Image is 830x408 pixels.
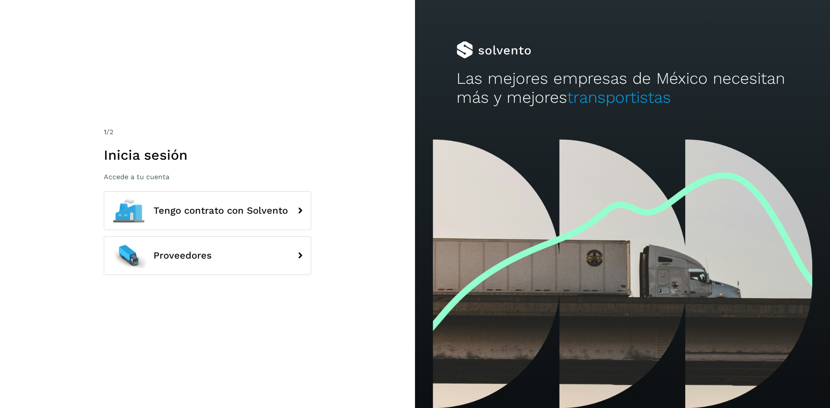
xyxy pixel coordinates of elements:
[104,127,311,137] div: /2
[567,88,671,107] span: transportistas
[104,147,311,163] h1: Inicia sesión
[153,206,288,216] span: Tengo contrato con Solvento
[153,250,212,261] span: Proveedores
[104,128,106,136] span: 1
[104,173,311,181] p: Accede a tu cuenta
[104,236,311,275] button: Proveedores
[104,191,311,230] button: Tengo contrato con Solvento
[456,69,788,108] h2: Las mejores empresas de México necesitan más y mejores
